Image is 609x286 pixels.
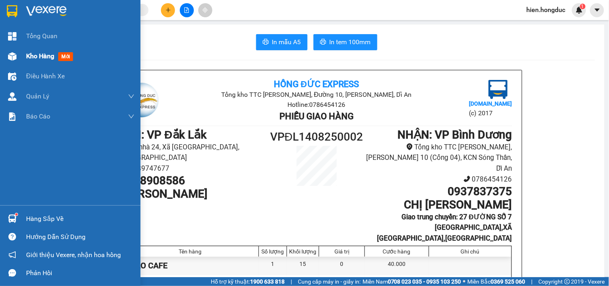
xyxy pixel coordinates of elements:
[58,52,73,61] span: mới
[165,7,171,13] span: plus
[121,187,268,201] h1: [PERSON_NAME]
[320,39,326,46] span: printer
[365,198,512,212] h1: CHỊ [PERSON_NAME]
[564,279,570,284] span: copyright
[330,37,371,47] span: In tem 100mm
[121,142,268,163] li: Số nhà 24, Xã [GEOGRAPHIC_DATA], [GEOGRAPHIC_DATA]
[211,277,285,286] span: Hỗ trợ kỹ thuật:
[8,92,16,101] img: warehouse-icon
[121,174,268,188] h1: 0948908586
[289,248,317,255] div: Khối lượng
[128,93,134,100] span: down
[464,176,470,182] span: phone
[463,280,466,283] span: ⚪️
[8,112,16,121] img: solution-icon
[8,233,16,241] span: question-circle
[590,3,604,17] button: caret-down
[180,3,194,17] button: file-add
[365,174,512,185] li: 0786454126
[128,113,134,120] span: down
[8,214,16,223] img: warehouse-icon
[287,257,319,275] div: 15
[274,79,359,89] b: Hồng Đức Express
[576,6,583,14] img: icon-new-feature
[367,248,426,255] div: Cước hàng
[520,5,572,15] span: hien.hongduc
[184,7,189,13] span: file-add
[388,278,461,285] strong: 0708 023 035 - 0935 103 250
[298,277,361,286] span: Cung cấp máy in - giấy in:
[250,278,285,285] strong: 1900 633 818
[198,3,212,17] button: aim
[8,269,16,277] span: message
[8,32,16,41] img: dashboard-icon
[580,4,586,9] sup: 1
[26,111,50,121] span: Báo cáo
[365,185,512,198] h1: 0937837375
[406,143,413,150] span: environment
[26,250,121,260] span: Giới thiệu Vexere, nhận hoa hồng
[268,128,366,146] h1: VPĐL1408250002
[279,111,354,121] b: Phiếu giao hàng
[363,277,461,286] span: Miền Nam
[291,277,292,286] span: |
[121,163,268,174] li: 0389747677
[26,267,134,279] div: Phản hồi
[186,90,447,100] li: Tổng kho TTC [PERSON_NAME], Đường 10, [PERSON_NAME], Dĩ An
[186,100,447,110] li: Hotline: 0786454126
[319,257,365,275] div: 0
[398,128,512,141] b: NHẬN : VP Bình Dương
[263,39,269,46] span: printer
[26,91,49,101] span: Quản Lý
[122,257,259,275] div: 1 BAO CAFE
[594,6,601,14] span: caret-down
[7,5,17,17] img: logo-vxr
[377,213,512,242] b: Giao trung chuyển: 27 ĐƯỜNG SỐ 7 [GEOGRAPHIC_DATA],XÃ [GEOGRAPHIC_DATA],[GEOGRAPHIC_DATA]
[124,248,257,255] div: Tên hàng
[26,71,65,81] span: Điều hành xe
[121,80,161,120] img: logo.jpg
[491,278,525,285] strong: 0369 525 060
[532,277,533,286] span: |
[26,52,54,60] span: Kho hàng
[26,231,134,243] div: Hướng dẫn sử dụng
[15,213,18,216] sup: 1
[365,142,512,174] li: Tổng kho TTC [PERSON_NAME], [PERSON_NAME] 10 (Cổng 04), KCN Sóng Thần, Dĩ An
[256,34,308,50] button: printerIn mẫu A5
[365,257,429,275] div: 40.000
[8,52,16,61] img: warehouse-icon
[121,128,207,141] b: GỬI : VP Đắk Lắk
[161,3,175,17] button: plus
[469,100,512,107] b: [DOMAIN_NAME]
[261,248,285,255] div: Số lượng
[26,31,57,41] span: Tổng Quan
[272,37,301,47] span: In mẫu A5
[431,248,509,255] div: Ghi chú
[259,257,287,275] div: 1
[581,4,584,9] span: 1
[8,251,16,259] span: notification
[489,80,508,99] img: logo.jpg
[202,7,208,13] span: aim
[314,34,377,50] button: printerIn tem 100mm
[26,213,134,225] div: Hàng sắp về
[321,248,363,255] div: Giá trị
[469,108,512,118] li: (c) 2017
[8,72,16,81] img: warehouse-icon
[468,277,525,286] span: Miền Bắc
